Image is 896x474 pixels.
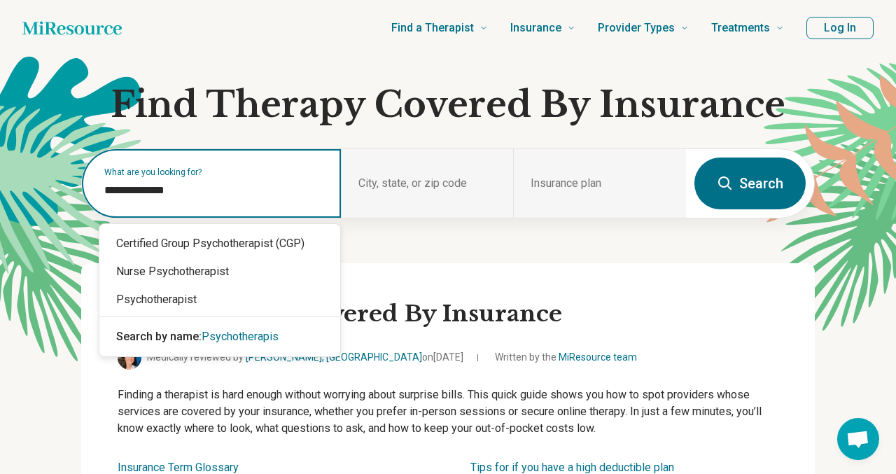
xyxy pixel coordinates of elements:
button: Search [694,158,806,209]
span: Medically reviewed by [147,350,463,365]
a: Open chat [837,418,879,460]
span: Search by name: [116,330,202,343]
div: Suggestions [99,224,340,356]
span: Find a Therapist [391,18,474,38]
h2: See Therapists Covered By Insurance [118,300,778,329]
a: MiResource team [559,351,637,363]
a: Home page [22,14,122,42]
a: Tips for if you have a high deductible plan [470,461,674,474]
p: Finding a therapist is hard enough without worrying about surprise bills. This quick guide shows ... [118,386,778,437]
div: Nurse Psychotherapist [99,258,340,286]
label: What are you looking for? [104,168,324,176]
span: Written by the [495,350,637,365]
a: [PERSON_NAME], [GEOGRAPHIC_DATA] [246,351,422,363]
span: Psychotherapis [202,330,279,343]
h1: Find Therapy Covered By Insurance [81,84,815,126]
span: Treatments [711,18,770,38]
a: Insurance Term Glossary [118,461,239,474]
button: Log In [806,17,874,39]
span: Provider Types [598,18,675,38]
div: Psychotherapist [99,286,340,314]
div: Certified Group Psychotherapist (CGP) [99,230,340,258]
span: on [DATE] [422,351,463,363]
span: Insurance [510,18,561,38]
